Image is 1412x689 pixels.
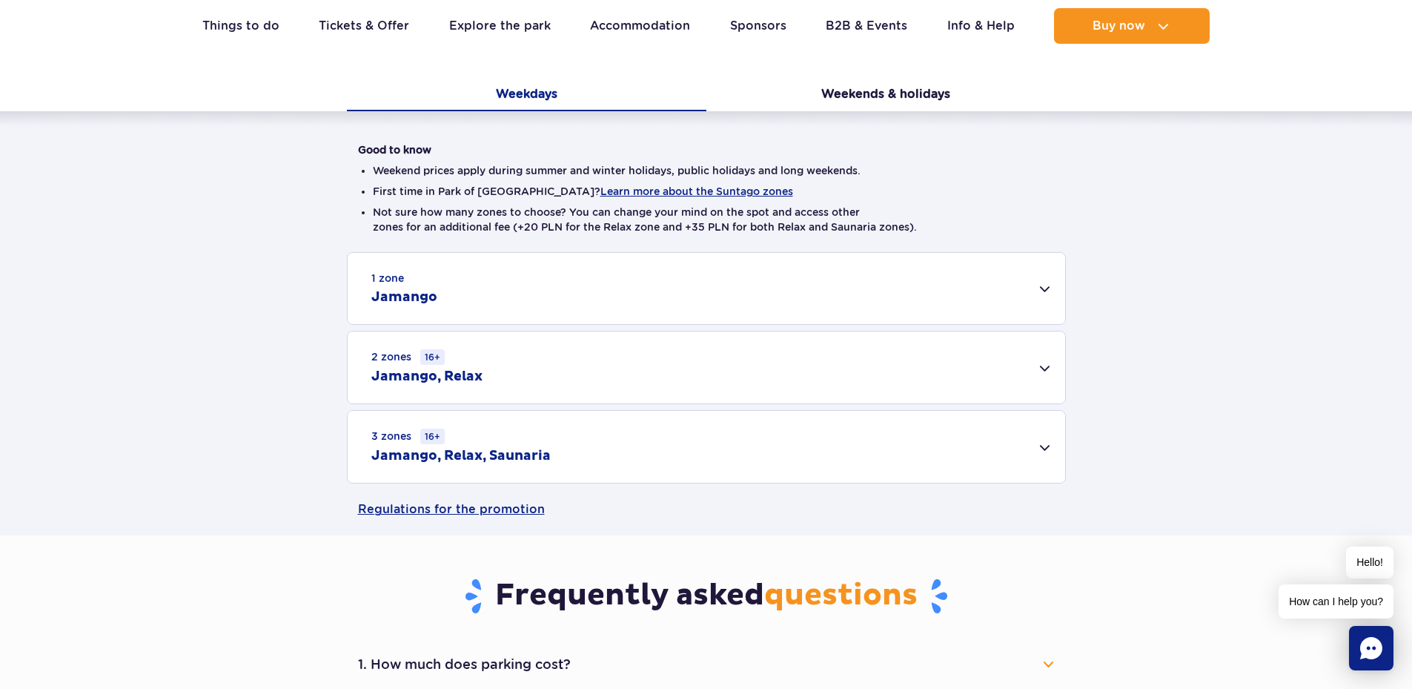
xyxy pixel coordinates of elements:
[600,185,793,197] button: Learn more about the Suntago zones
[358,648,1055,681] button: 1. How much does parking cost?
[1346,547,1393,578] span: Hello!
[347,80,706,111] button: Weekdays
[358,484,1055,535] a: Regulations for the promotion
[730,8,786,44] a: Sponsors
[371,271,404,286] small: 1 zone
[947,8,1015,44] a: Info & Help
[1093,19,1145,33] span: Buy now
[420,429,445,444] small: 16+
[706,80,1066,111] button: Weekends & holidays
[373,163,1040,178] li: Weekend prices apply during summer and winter holidays, public holidays and long weekends.
[371,349,445,365] small: 2 zones
[373,205,1040,234] li: Not sure how many zones to choose? You can change your mind on the spot and access other zones fo...
[1349,626,1393,670] div: Chat
[1279,584,1393,619] span: How can I help you?
[590,8,690,44] a: Accommodation
[371,447,551,465] h2: Jamango, Relax, Saunaria
[1054,8,1210,44] button: Buy now
[373,184,1040,199] li: First time in Park of [GEOGRAPHIC_DATA]?
[449,8,551,44] a: Explore the park
[371,289,437,306] h2: Jamango
[371,429,445,444] small: 3 zones
[420,349,445,365] small: 16+
[764,577,918,614] span: questions
[371,368,483,386] h2: Jamango, Relax
[202,8,279,44] a: Things to do
[358,144,431,156] strong: Good to know
[826,8,907,44] a: B2B & Events
[358,577,1055,616] h3: Frequently asked
[319,8,409,44] a: Tickets & Offer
